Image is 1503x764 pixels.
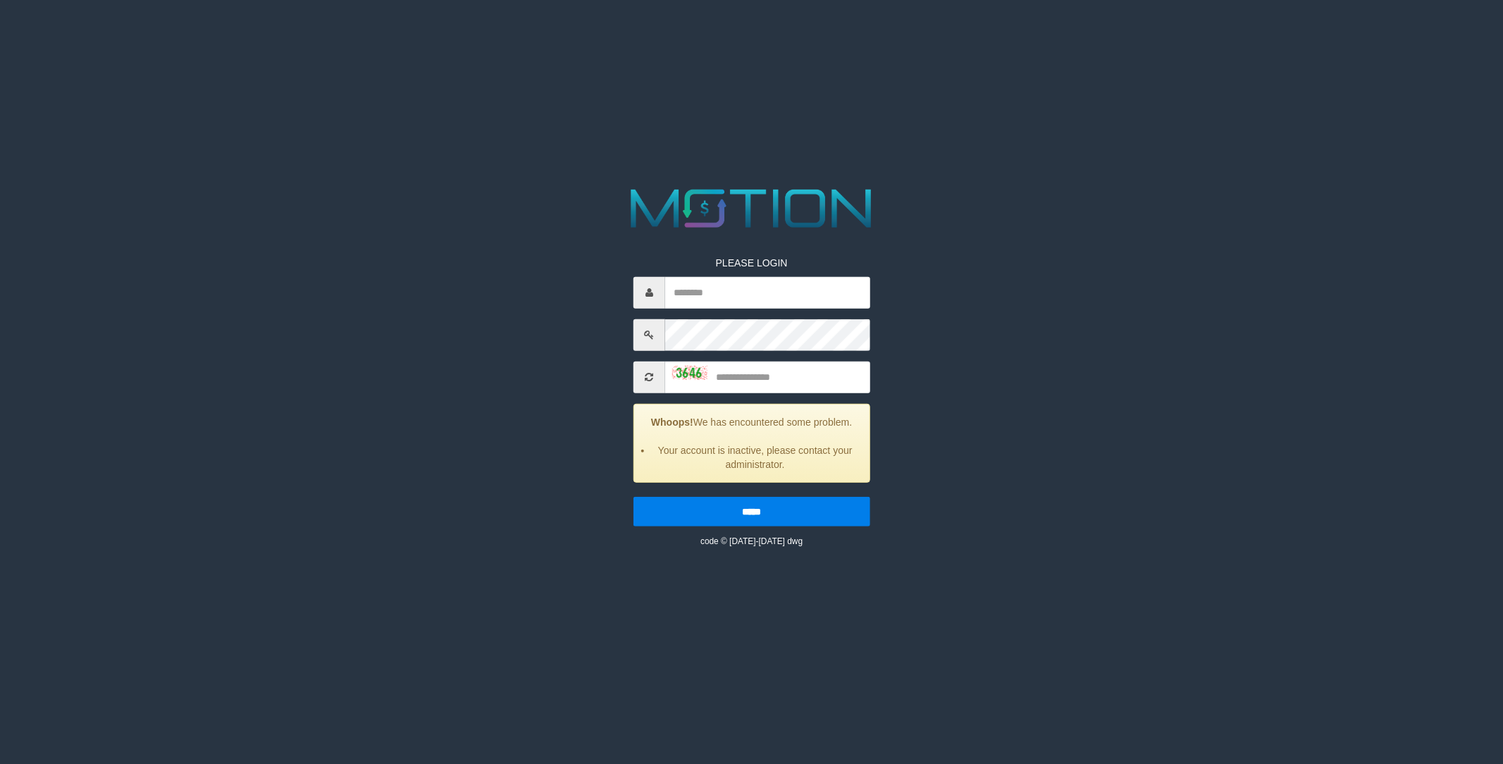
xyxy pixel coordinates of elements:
[633,255,870,269] p: PLEASE LOGIN
[620,183,883,235] img: MOTION_logo.png
[651,416,693,427] strong: Whoops!
[633,403,870,482] div: We has encountered some problem.
[652,443,859,471] li: Your account is inactive, please contact your administrator.
[700,536,803,546] small: code © [DATE]-[DATE] dwg
[672,366,707,380] img: captcha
